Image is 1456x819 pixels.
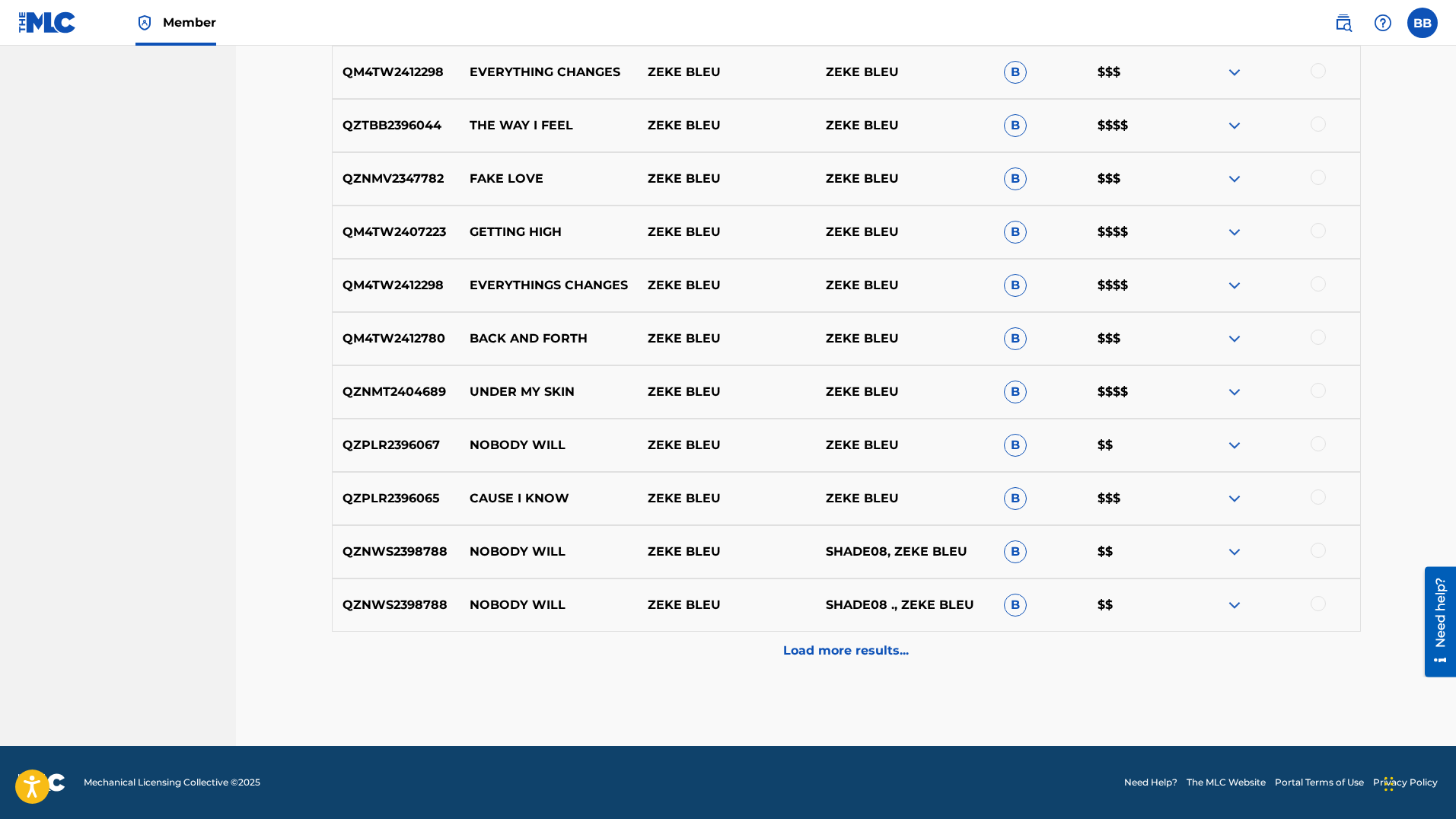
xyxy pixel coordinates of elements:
[460,330,638,348] p: BACK AND FORTH
[460,170,638,188] p: FAKE LOVE
[460,276,638,295] p: EVERYTHINGS CHANGES
[1088,383,1182,401] p: $$$$
[1004,221,1027,244] span: B
[1004,327,1027,350] span: B
[1407,8,1438,38] div: User Menu
[816,383,994,401] p: ZEKE BLEU
[135,14,154,32] img: Top Rightsholder
[1225,489,1244,508] img: expand
[1225,436,1244,454] img: expand
[18,773,65,792] img: logo
[18,11,77,33] img: MLC Logo
[816,489,994,508] p: ZEKE BLEU
[816,276,994,295] p: ZEKE BLEU
[460,223,638,241] p: GETTING HIGH
[333,63,460,81] p: QM4TW2412298
[1004,594,1027,617] span: B
[1004,540,1027,563] span: B
[638,223,816,241] p: ZEKE BLEU
[1124,776,1177,789] a: Need Help?
[783,642,909,660] p: Load more results...
[333,489,460,508] p: QZPLR2396065
[1380,746,1456,819] div: Виджет чата
[460,116,638,135] p: THE WAY I FEEL
[816,330,994,348] p: ZEKE BLEU
[1088,276,1182,295] p: $$$$
[1275,776,1364,789] a: Portal Terms of Use
[638,596,816,614] p: ZEKE BLEU
[638,383,816,401] p: ZEKE BLEU
[460,63,638,81] p: EVERYTHING CHANGES
[1384,761,1394,807] div: Перетащить
[1004,434,1027,457] span: B
[816,543,994,561] p: SHADE08, ZEKE BLEU
[1225,330,1244,348] img: expand
[333,170,460,188] p: QZNMV2347782
[816,596,994,614] p: SHADE08 ., ZEKE BLEU
[17,11,37,81] div: Need help?
[1380,746,1456,819] iframe: Chat Widget
[816,170,994,188] p: ZEKE BLEU
[333,223,460,241] p: QM4TW2407223
[333,543,460,561] p: QZNWS2398788
[333,276,460,295] p: QM4TW2412298
[333,436,460,454] p: QZPLR2396067
[1413,566,1456,677] iframe: Resource Center
[333,330,460,348] p: QM4TW2412780
[638,543,816,561] p: ZEKE BLEU
[1088,596,1182,614] p: $$
[638,489,816,508] p: ZEKE BLEU
[1088,543,1182,561] p: $$
[333,116,460,135] p: QZTBB2396044
[1225,170,1244,188] img: expand
[1088,223,1182,241] p: $$$$
[1004,61,1027,84] span: B
[460,383,638,401] p: UNDER MY SKIN
[638,330,816,348] p: ZEKE BLEU
[460,543,638,561] p: NOBODY WILL
[1368,8,1398,38] div: Help
[1088,330,1182,348] p: $$$
[816,116,994,135] p: ZEKE BLEU
[816,223,994,241] p: ZEKE BLEU
[460,436,638,454] p: NOBODY WILL
[1004,167,1027,190] span: B
[163,14,216,31] span: Member
[1088,116,1182,135] p: $$$$
[1334,14,1352,32] img: search
[1225,63,1244,81] img: expand
[1225,596,1244,614] img: expand
[1225,543,1244,561] img: expand
[1004,274,1027,297] span: B
[1088,63,1182,81] p: $$$
[1225,223,1244,241] img: expand
[460,489,638,508] p: CAUSE I KNOW
[1088,170,1182,188] p: $$$
[1374,14,1392,32] img: help
[638,116,816,135] p: ZEKE BLEU
[638,170,816,188] p: ZEKE BLEU
[638,436,816,454] p: ZEKE BLEU
[333,596,460,614] p: QZNWS2398788
[1225,276,1244,295] img: expand
[1225,116,1244,135] img: expand
[1187,776,1266,789] a: The MLC Website
[1004,487,1027,510] span: B
[333,383,460,401] p: QZNMT2404689
[1004,381,1027,403] span: B
[816,63,994,81] p: ZEKE BLEU
[816,436,994,454] p: ZEKE BLEU
[1004,114,1027,137] span: B
[1225,383,1244,401] img: expand
[1328,8,1359,38] a: Public Search
[84,776,260,789] span: Mechanical Licensing Collective © 2025
[1088,436,1182,454] p: $$
[1373,776,1438,789] a: Privacy Policy
[638,276,816,295] p: ZEKE BLEU
[1088,489,1182,508] p: $$$
[460,596,638,614] p: NOBODY WILL
[638,63,816,81] p: ZEKE BLEU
